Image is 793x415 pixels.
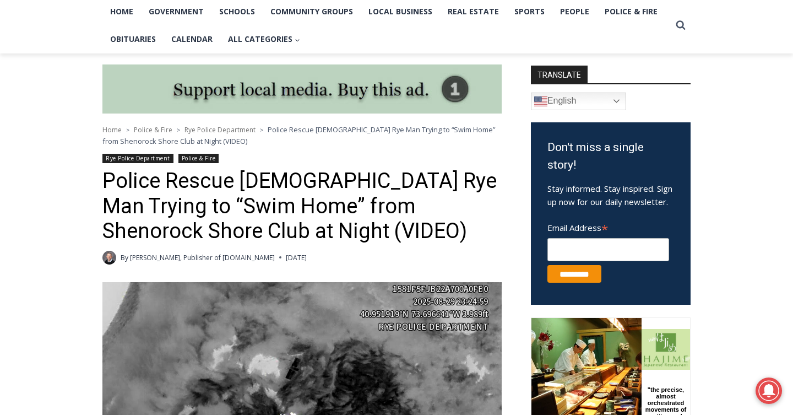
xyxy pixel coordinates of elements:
[265,107,534,137] a: Intern @ [DOMAIN_NAME]
[72,20,272,30] div: Serving [GEOGRAPHIC_DATA] Since [DATE]
[130,253,275,262] a: [PERSON_NAME], Publisher of [DOMAIN_NAME]
[178,154,219,163] a: Police & Fire
[3,114,108,155] span: Open Tues. - Sun. [PHONE_NUMBER]
[531,93,626,110] a: English
[286,252,307,263] time: [DATE]
[184,125,256,134] a: Rye Police Department
[288,110,510,134] span: Intern @ [DOMAIN_NAME]
[102,125,122,134] a: Home
[547,139,674,174] h3: Don't miss a single story!
[102,25,164,53] a: Obituaries
[113,69,156,132] div: "the precise, almost orchestrated movements of cutting and assembling sushi and [PERSON_NAME] mak...
[534,95,547,108] img: en
[134,125,172,134] a: Police & Fire
[102,125,495,145] span: Police Rescue [DEMOGRAPHIC_DATA] Rye Man Trying to “Swim Home” from Shenorock Shore Club at Night...
[278,1,520,107] div: "[PERSON_NAME] and I covered the [DATE] Parade, which was a really eye opening experience as I ha...
[267,1,333,50] img: s_800_809a2aa2-bb6e-4add-8b5e-749ad0704c34.jpeg
[327,3,398,50] a: Book [PERSON_NAME]'s Good Humor for Your Event
[1,111,111,137] a: Open Tues. - Sun. [PHONE_NUMBER]
[102,169,502,244] h1: Police Rescue [DEMOGRAPHIC_DATA] Rye Man Trying to “Swim Home” from Shenorock Shore Club at Night...
[102,64,502,114] img: support local media, buy this ad
[121,252,128,263] span: By
[531,66,588,83] strong: TRANSLATE
[102,124,502,147] nav: Breadcrumbs
[164,25,220,53] a: Calendar
[177,126,180,134] span: >
[335,12,383,42] h4: Book [PERSON_NAME]'s Good Humor for Your Event
[102,154,173,163] a: Rye Police Department
[126,126,129,134] span: >
[260,126,263,134] span: >
[220,25,308,53] button: Child menu of All Categories
[547,217,669,236] label: Email Address
[671,15,691,35] button: View Search Form
[547,182,674,208] p: Stay informed. Stay inspired. Sign up now for our daily newsletter.
[102,251,116,265] a: Author image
